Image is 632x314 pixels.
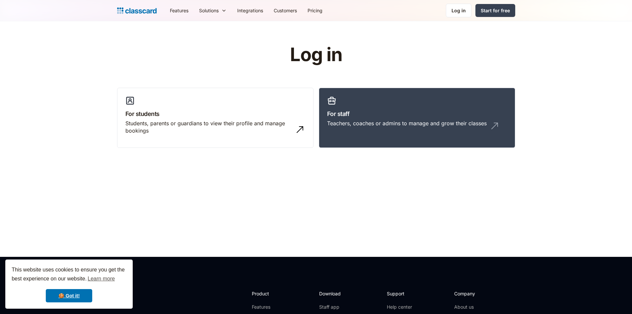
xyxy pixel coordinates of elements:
[319,304,346,310] a: Staff app
[252,290,287,297] h2: Product
[327,120,487,127] div: Teachers, coaches or admins to manage and grow their classes
[319,290,346,297] h2: Download
[481,7,510,14] div: Start for free
[327,109,507,118] h3: For staff
[5,260,133,309] div: cookieconsent
[446,4,471,17] a: Log in
[387,304,414,310] a: Help center
[319,88,515,148] a: For staffTeachers, coaches or admins to manage and grow their classes
[12,266,126,284] span: This website uses cookies to ensure you get the best experience on our website.
[454,290,498,297] h2: Company
[46,289,92,302] a: dismiss cookie message
[194,3,232,18] div: Solutions
[117,88,314,148] a: For studentsStudents, parents or guardians to view their profile and manage bookings
[252,304,287,310] a: Features
[199,7,219,14] div: Solutions
[87,274,116,284] a: learn more about cookies
[125,109,305,118] h3: For students
[452,7,466,14] div: Log in
[454,304,498,310] a: About us
[475,4,515,17] a: Start for free
[268,3,302,18] a: Customers
[232,3,268,18] a: Integrations
[125,120,292,135] div: Students, parents or guardians to view their profile and manage bookings
[165,3,194,18] a: Features
[302,3,328,18] a: Pricing
[211,45,421,65] h1: Log in
[117,6,157,15] a: home
[387,290,414,297] h2: Support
